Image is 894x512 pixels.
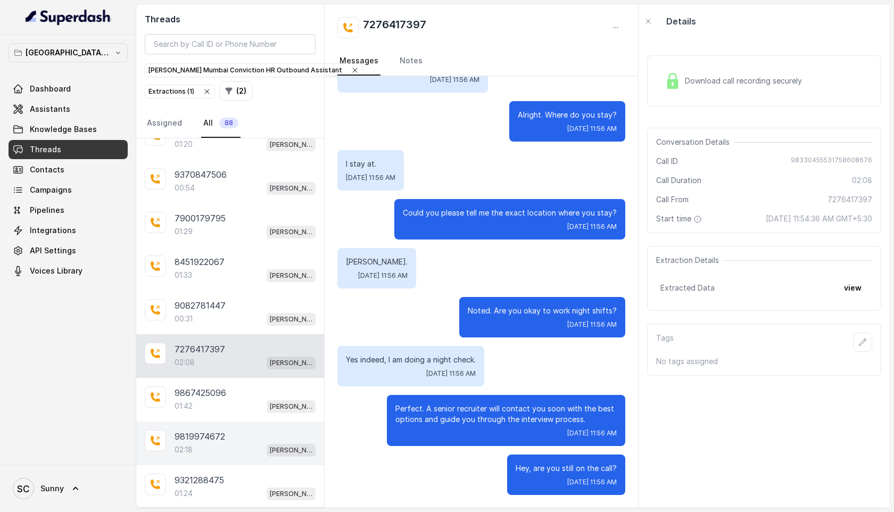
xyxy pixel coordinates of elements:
span: Sunny [40,483,64,494]
span: Contacts [30,164,64,175]
span: [DATE] 11:56 AM [358,271,408,280]
p: Yes indeed, I am doing a night check. [346,354,476,365]
text: SC [17,483,30,494]
a: Pipelines [9,201,128,220]
a: Threads [9,140,128,159]
span: Call Duration [656,175,701,186]
nav: Tabs [145,109,316,138]
span: [DATE] 11:56 AM [567,429,617,437]
span: Call From [656,194,689,205]
p: 01:29 [175,226,193,237]
span: 02:08 [852,175,872,186]
a: Notes [398,47,425,76]
p: Tags [656,333,674,352]
a: Messages [337,47,380,76]
span: Knowledge Bases [30,124,97,135]
p: 9082781447 [175,299,226,312]
nav: Tabs [337,47,625,76]
span: API Settings [30,245,76,256]
p: Details [666,15,696,28]
p: [PERSON_NAME] Mumbai Conviction HR Outbound Assistant [270,401,312,412]
span: [DATE] 11:56 AM [567,125,617,133]
button: (2) [219,81,253,101]
button: view [838,278,868,298]
span: Extraction Details [656,255,723,266]
p: Alright. Where do you stay? [518,110,617,120]
p: [PERSON_NAME] Mumbai Conviction HR Outbound Assistant [270,489,312,499]
a: Contacts [9,160,128,179]
div: Extractions ( 1 ) [148,86,211,97]
p: Noted. Are you okay to work night shifts? [468,305,617,316]
span: Download call recording securely [685,76,806,86]
h2: Threads [145,13,316,26]
p: 01:33 [175,270,192,280]
p: [PERSON_NAME] Mumbai Conviction HR Outbound Assistant [270,445,312,456]
a: Sunny [9,474,128,503]
button: [PERSON_NAME] Mumbai Conviction HR Outbound Assistant [145,63,363,77]
span: Dashboard [30,84,71,94]
span: Extracted Data [660,283,715,293]
p: [PERSON_NAME] Mumbai Conviction HR Outbound Assistant [270,358,312,368]
span: Campaigns [30,185,72,195]
a: Knowledge Bases [9,120,128,139]
span: [DATE] 11:56 AM [346,174,395,182]
p: 9370847506 [175,168,227,181]
a: Voices Library [9,261,128,280]
input: Search by Call ID or Phone Number [145,34,316,54]
span: [DATE] 11:56 AM [567,320,617,329]
a: All88 [201,109,241,138]
p: 00:31 [175,313,193,324]
h2: 7276417397 [363,17,426,38]
p: 02:08 [175,357,195,368]
img: Lock Icon [665,73,681,89]
p: [PERSON_NAME] Mumbai Conviction HR Outbound Assistant [270,139,312,150]
span: [DATE] 11:56 AM [430,76,479,84]
span: Conversation Details [656,137,734,147]
p: 9867425096 [175,386,226,399]
p: 01:20 [175,139,193,150]
button: [GEOGRAPHIC_DATA] - [GEOGRAPHIC_DATA] - [GEOGRAPHIC_DATA] [9,43,128,62]
p: [PERSON_NAME] Mumbai Conviction HR Outbound Assistant [270,183,312,194]
span: 88 [219,118,238,128]
span: [DATE] 11:56 AM [426,369,476,378]
a: Integrations [9,221,128,240]
p: 01:24 [175,488,193,499]
p: 7276417397 [175,343,225,356]
span: Call ID [656,156,678,167]
a: API Settings [9,241,128,260]
span: Threads [30,144,61,155]
p: 00:54 [175,183,195,193]
span: Pipelines [30,205,64,216]
span: Assistants [30,104,70,114]
span: [DATE] 11:54:36 AM GMT+5:30 [766,213,872,224]
p: No tags assigned [656,356,872,367]
span: 98330455531758608676 [791,156,872,167]
a: Assigned [145,109,184,138]
span: 7276417397 [827,194,872,205]
p: Hey, are you still on the call? [516,463,617,474]
p: 7900179795 [175,212,226,225]
span: Integrations [30,225,76,236]
div: [PERSON_NAME] Mumbai Conviction HR Outbound Assistant [148,65,359,76]
p: 02:18 [175,444,193,455]
p: [PERSON_NAME] Mumbai Conviction HR Outbound Assistant [270,314,312,325]
span: [DATE] 11:56 AM [567,222,617,231]
p: Could you please tell me the exact location where you stay? [403,208,617,218]
p: 01:42 [175,401,193,411]
button: Extractions (1) [145,85,215,98]
span: [DATE] 11:56 AM [567,478,617,486]
span: Start time [656,213,704,224]
p: 8451922067 [175,255,225,268]
a: Assistants [9,100,128,119]
p: 9819974672 [175,430,225,443]
p: I stay at. [346,159,395,169]
p: 9321288475 [175,474,224,486]
p: [GEOGRAPHIC_DATA] - [GEOGRAPHIC_DATA] - [GEOGRAPHIC_DATA] [26,46,111,59]
p: [PERSON_NAME]. [346,257,408,267]
p: Perfect. A senior recruiter will contact you soon with the best options and guide you through the... [395,403,617,425]
span: Voices Library [30,266,82,276]
a: Campaigns [9,180,128,200]
p: [PERSON_NAME] Mumbai Conviction HR Outbound Assistant [270,227,312,237]
img: light.svg [26,9,111,26]
a: Dashboard [9,79,128,98]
